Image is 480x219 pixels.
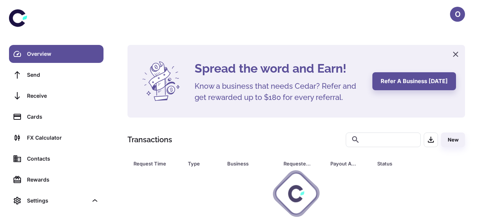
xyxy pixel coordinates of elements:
[27,134,99,142] div: FX Calculator
[377,158,434,169] span: Status
[9,171,103,189] a: Rewards
[133,158,179,169] span: Request Time
[377,158,424,169] div: Status
[9,129,103,147] a: FX Calculator
[27,50,99,58] div: Overview
[188,158,208,169] div: Type
[283,158,321,169] span: Requested Amount
[188,158,218,169] span: Type
[9,66,103,84] a: Send
[330,158,368,169] span: Payout Amount
[195,60,363,77] h4: Spread the word and Earn!
[450,7,465,22] button: O
[27,197,88,205] div: Settings
[195,80,363,103] h5: Know a business that needs Cedar? Refer and get rewarded up to $180 for every referral.
[283,158,312,169] div: Requested Amount
[9,108,103,126] a: Cards
[9,192,103,210] div: Settings
[372,72,456,90] button: Refer a business [DATE]
[9,45,103,63] a: Overview
[127,134,172,145] h1: Transactions
[27,176,99,184] div: Rewards
[133,158,169,169] div: Request Time
[9,150,103,168] a: Contacts
[27,113,99,121] div: Cards
[441,133,465,147] button: New
[9,87,103,105] a: Receive
[27,71,99,79] div: Send
[27,155,99,163] div: Contacts
[330,158,358,169] div: Payout Amount
[27,92,99,100] div: Receive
